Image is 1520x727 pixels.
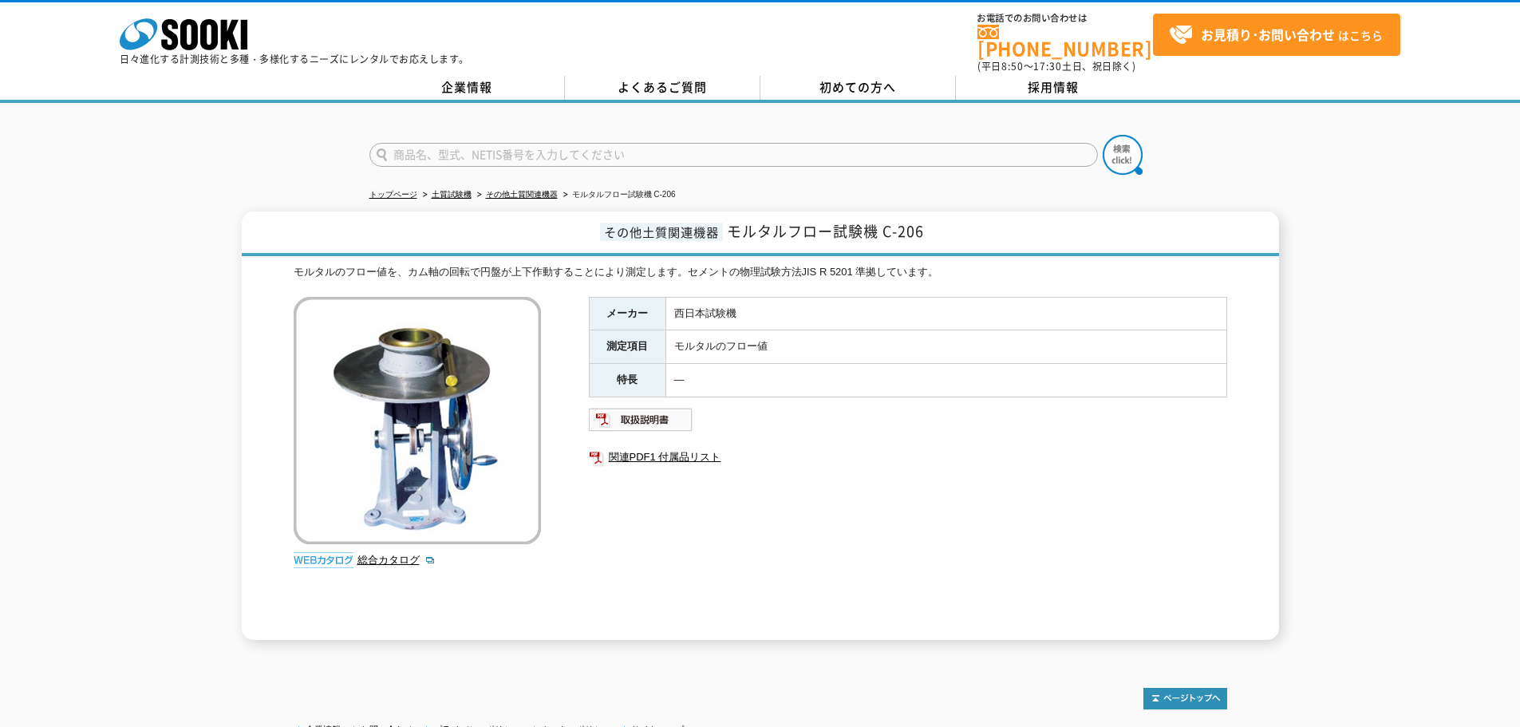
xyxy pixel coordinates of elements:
span: (平日 ～ 土日、祝日除く) [977,59,1135,73]
th: 特長 [589,364,665,397]
span: モルタルフロー試験機 C-206 [727,220,924,242]
span: 17:30 [1033,59,1062,73]
a: 採用情報 [956,76,1151,100]
a: よくあるご質問 [565,76,760,100]
td: 西日本試験機 [665,297,1226,330]
span: その他土質関連機器 [600,223,723,241]
td: モルタルのフロー値 [665,330,1226,364]
a: 企業情報 [369,76,565,100]
div: モルタルのフロー値を、カム軸の回転で円盤が上下作動することにより測定します。セメントの物理試験方法JIS R 5201 準拠しています。 [294,264,1227,281]
a: 土質試験機 [432,190,472,199]
span: はこちら [1169,23,1383,47]
a: その他土質関連機器 [486,190,558,199]
a: 総合カタログ [357,554,436,566]
strong: お見積り･お問い合わせ [1201,25,1335,44]
li: モルタルフロー試験機 C-206 [560,187,676,203]
img: トップページへ [1143,688,1227,709]
a: [PHONE_NUMBER] [977,25,1153,57]
th: メーカー [589,297,665,330]
img: btn_search.png [1103,135,1143,175]
img: モルタルフロー試験機 C-206 [294,297,541,544]
th: 測定項目 [589,330,665,364]
span: 8:50 [1001,59,1024,73]
a: 関連PDF1 付属品リスト [589,447,1227,468]
a: 初めての方へ [760,76,956,100]
a: トップページ [369,190,417,199]
span: お電話でのお問い合わせは [977,14,1153,23]
span: 初めての方へ [819,78,896,96]
a: お見積り･お問い合わせはこちら [1153,14,1400,56]
img: 取扱説明書 [589,407,693,433]
td: ― [665,364,1226,397]
input: 商品名、型式、NETIS番号を入力してください [369,143,1098,167]
a: 取扱説明書 [589,417,693,429]
img: webカタログ [294,552,353,568]
p: 日々進化する計測技術と多種・多様化するニーズにレンタルでお応えします。 [120,54,469,64]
